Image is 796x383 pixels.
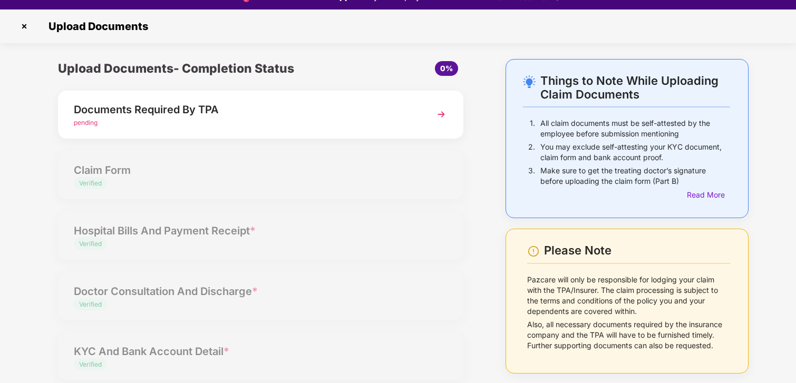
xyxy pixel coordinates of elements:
img: svg+xml;base64,PHN2ZyBpZD0iTmV4dCIgeG1sbnM9Imh0dHA6Ly93d3cudzMub3JnLzIwMDAvc3ZnIiB3aWR0aD0iMzYiIG... [432,105,451,124]
p: All claim documents must be self-attested by the employee before submission mentioning [540,118,730,139]
div: Things to Note While Uploading Claim Documents [540,74,730,101]
p: Also, all necessary documents required by the insurance company and the TPA will have to be furni... [527,319,730,351]
img: svg+xml;base64,PHN2ZyBpZD0iQ3Jvc3MtMzJ4MzIiIHhtbG5zPSJodHRwOi8vd3d3LnczLm9yZy8yMDAwL3N2ZyIgd2lkdG... [16,18,33,35]
img: svg+xml;base64,PHN2ZyBpZD0iV2FybmluZ18tXzI0eDI0IiBkYXRhLW5hbWU9Ildhcm5pbmcgLSAyNHgyNCIgeG1sbnM9Im... [527,245,540,258]
p: 1. [530,118,535,139]
p: Pazcare will only be responsible for lodging your claim with the TPA/Insurer. The claim processin... [527,274,730,317]
img: svg+xml;base64,PHN2ZyB4bWxucz0iaHR0cDovL3d3dy53My5vcmcvMjAwMC9zdmciIHdpZHRoPSIyNC4wOTMiIGhlaWdodD... [523,75,536,88]
div: Please Note [544,243,730,258]
p: Make sure to get the treating doctor’s signature before uploading the claim form (Part B) [540,165,730,186]
p: 3. [528,165,535,186]
span: pending [74,119,98,126]
p: You may exclude self-attesting your KYC document, claim form and bank account proof. [540,142,730,163]
div: Documents Required By TPA [74,101,416,118]
div: Read More [687,189,730,201]
span: 0% [440,64,453,73]
div: Upload Documents- Completion Status [58,59,328,78]
span: Upload Documents [38,20,153,33]
p: 2. [528,142,535,163]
